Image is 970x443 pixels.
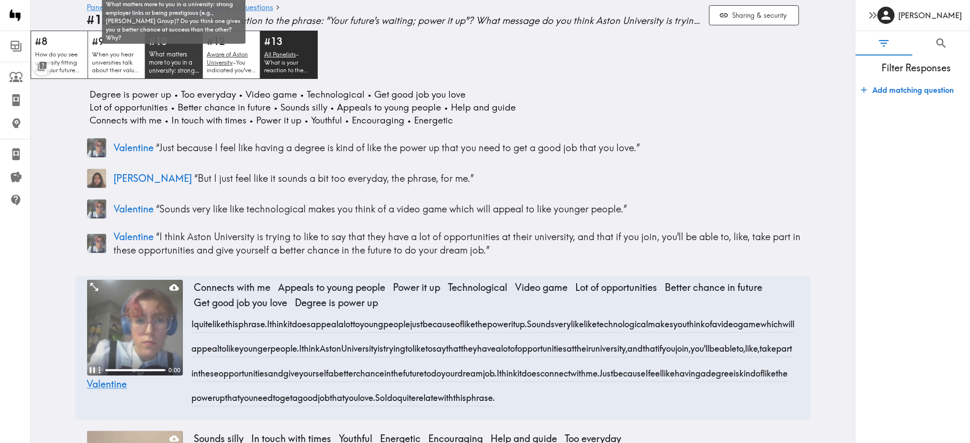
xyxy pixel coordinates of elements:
[720,333,737,357] span: able
[279,101,328,114] span: Sounds silly
[368,89,372,100] span: •
[239,309,268,333] span: phrase.
[280,382,293,407] span: get
[706,357,734,382] span: degree
[192,333,220,357] span: appeal
[176,101,271,114] span: Better chance in future
[169,114,247,127] span: In touch with times
[408,114,412,126] span: •
[705,309,713,333] span: of
[114,172,192,184] span: [PERSON_NAME]
[87,134,822,161] a: Panelist thumbnailValentine “Just because I feel like having a degree is kind of like the power u...
[675,357,701,382] span: having
[334,357,357,382] span: better
[432,357,442,382] span: do
[250,114,254,126] span: •
[426,333,433,357] span: to
[92,50,141,74] p: When you hear universities talk about their value, to what extent, if at all, does it feel releva...
[293,382,298,407] span: a
[190,280,275,295] span: Connects with me
[88,114,162,127] span: Connects with me
[384,333,406,357] span: trying
[500,357,518,382] span: think
[433,333,446,357] span: say
[571,309,584,333] span: like
[597,309,648,333] span: technological
[171,101,175,113] span: •
[87,3,110,12] a: Panels
[478,333,496,357] span: have
[300,357,329,382] span: yourself
[264,35,313,48] h5: #13
[350,114,405,127] span: Encouraging
[268,357,284,382] span: and
[424,357,432,382] span: to
[254,382,273,407] span: need
[114,172,822,185] p: “ But I just feel like it sounds a bit too everyday, the phrase, for me. ”
[219,357,268,382] span: opportunities
[271,333,300,357] span: people.
[740,357,756,382] span: kind
[346,114,349,126] span: •
[438,382,454,407] span: with
[89,282,100,292] button: Expand
[512,280,572,295] span: Video game
[88,101,168,114] span: Lot of opportunities
[264,50,296,58] u: All Panelists
[584,309,597,333] span: like
[87,234,106,253] img: Panelist thumbnail
[497,357,500,382] span: I
[756,357,763,382] span: of
[171,14,702,27] span: What is your reaction to the phrase: "Your future's waiting; power it up"? What message do you th...
[899,10,962,21] h6: [PERSON_NAME]
[403,357,424,382] span: future
[643,333,658,357] span: that
[260,31,318,79] a: #13What is your reaction to the phrase: "Your future's waiting; power it up"? What message do you...
[273,382,280,407] span: to
[863,61,970,75] span: Filter Responses
[746,333,760,357] span: like,
[555,309,571,333] span: very
[268,309,270,333] span: I
[87,226,822,261] a: Panelist thumbnailValentine “I think Aston University is trying to like to say that they have a l...
[518,357,522,382] span: it
[264,50,313,74] p: What is your reaction to the phrase: "Your future's waiting; power it up"? What message do you th...
[488,309,512,333] span: power
[302,333,320,357] span: think
[416,382,438,407] span: relate
[192,382,216,407] span: power
[239,89,243,100] span: •
[298,382,318,407] span: good
[274,101,278,113] span: •
[305,114,309,126] span: •
[87,377,183,391] a: Valentine
[586,357,600,382] span: me.
[291,295,382,310] span: Degree is power up
[35,35,84,48] h5: #8
[226,309,239,333] span: this
[372,88,466,101] span: Get good job you love
[87,169,106,188] img: Panelist thumbnail
[461,333,478,357] span: they
[292,309,311,333] span: does
[190,295,291,310] span: Get good job you love
[691,333,710,357] span: you'll
[738,309,761,333] span: game
[777,333,792,357] span: part
[331,101,334,113] span: •
[701,357,706,382] span: a
[761,309,783,333] span: which
[88,31,145,79] a: #9When you hear universities talk about their value, to what extent, if at all, does it feel rele...
[763,357,776,382] span: like
[240,382,254,407] span: you
[476,309,488,333] span: the
[518,333,567,357] span: opportunities
[87,165,822,192] a: Panelist thumbnail[PERSON_NAME] “But I just feel like it sounds a bit too everyday, the phrase, f...
[149,50,199,75] p: What matters more to you in a university: strong employer links or being prestigious (e.g., Russe...
[342,333,378,357] span: University
[483,357,497,382] span: job.
[166,366,183,375] div: 0:00
[600,357,613,382] span: Just
[661,280,767,295] span: Better chance in future
[300,333,302,357] span: I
